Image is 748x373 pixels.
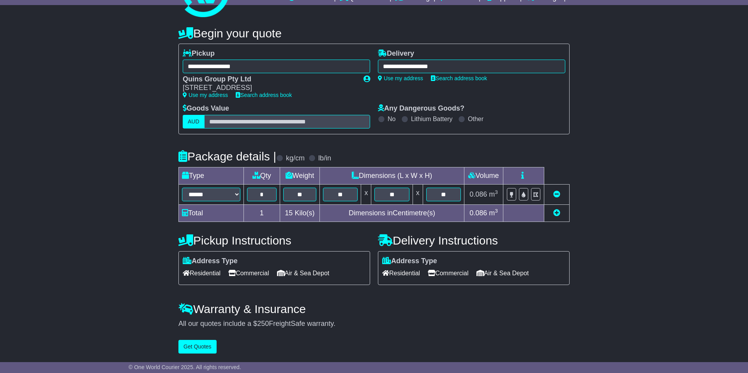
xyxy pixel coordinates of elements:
[469,190,487,198] span: 0.086
[320,167,464,184] td: Dimensions (L x W x H)
[280,204,320,222] td: Kilo(s)
[183,84,356,92] div: [STREET_ADDRESS]
[378,234,570,247] h4: Delivery Instructions
[428,267,468,279] span: Commercial
[489,209,498,217] span: m
[464,167,503,184] td: Volume
[378,75,423,81] a: Use my address
[183,267,221,279] span: Residential
[285,209,293,217] span: 15
[179,204,244,222] td: Total
[129,364,241,370] span: © One World Courier 2025. All rights reserved.
[183,49,215,58] label: Pickup
[183,104,229,113] label: Goods Value
[411,115,453,123] label: Lithium Battery
[553,190,560,198] a: Remove this item
[244,204,280,222] td: 1
[320,204,464,222] td: Dimensions in Centimetre(s)
[183,75,356,84] div: Quins Group Pty Ltd
[178,27,570,40] h4: Begin your quote
[183,257,238,266] label: Address Type
[244,167,280,184] td: Qty
[468,115,483,123] label: Other
[178,150,276,163] h4: Package details |
[228,267,269,279] span: Commercial
[382,257,437,266] label: Address Type
[469,209,487,217] span: 0.086
[378,49,414,58] label: Delivery
[178,234,370,247] h4: Pickup Instructions
[361,184,371,204] td: x
[553,209,560,217] a: Add new item
[183,92,228,98] a: Use my address
[178,340,217,354] button: Get Quotes
[318,154,331,163] label: lb/in
[179,167,244,184] td: Type
[236,92,292,98] a: Search address book
[257,320,269,327] span: 250
[489,190,498,198] span: m
[280,167,320,184] td: Weight
[378,104,464,113] label: Any Dangerous Goods?
[178,303,570,315] h4: Warranty & Insurance
[183,115,205,128] label: AUD
[382,267,420,279] span: Residential
[413,184,423,204] td: x
[495,208,498,214] sup: 3
[476,267,529,279] span: Air & Sea Depot
[388,115,395,123] label: No
[495,189,498,195] sup: 3
[431,75,487,81] a: Search address book
[277,267,330,279] span: Air & Sea Depot
[286,154,305,163] label: kg/cm
[178,320,570,328] div: All our quotes include a $ FreightSafe warranty.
